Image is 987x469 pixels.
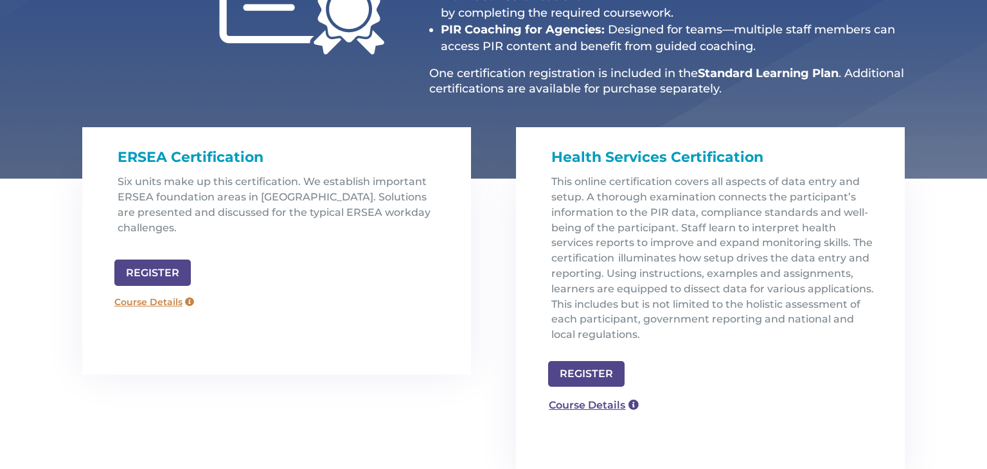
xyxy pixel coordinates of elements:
[698,66,839,80] strong: Standard Learning Plan
[108,292,200,313] a: Course Details
[118,174,445,245] p: Six units make up this certification. We establish important ERSEA foundation areas in [GEOGRAPHI...
[114,260,191,286] a: REGISTER
[429,66,904,95] span: . Additional certifications are available for purchase separately.
[542,393,646,417] a: Course Details
[551,148,763,166] span: Health Services Certification
[441,21,905,55] li: Designed for teams—multiple staff members can access PIR content and benefit from guided coaching.
[118,148,263,166] span: ERSEA Certification
[548,361,625,387] a: REGISTER
[551,175,874,341] span: This online certification covers all aspects of data entry and setup. A thorough examination conn...
[429,66,698,80] span: One certification registration is included in the
[441,22,605,37] strong: PIR Coaching for Agencies:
